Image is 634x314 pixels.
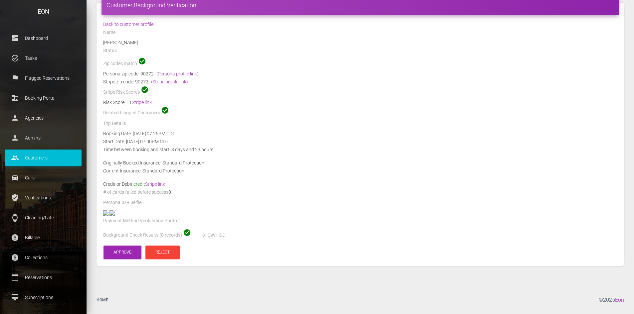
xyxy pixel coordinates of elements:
[10,33,77,43] p: Dashboard
[103,98,617,106] div: Risk Score: 11
[103,189,168,196] label: # of cards failed before success
[103,89,140,96] label: Stripe Risk Scores
[103,60,137,67] label: Zip codes match
[103,218,177,224] label: Payment Method Verification Photo
[98,180,622,188] div: Credit or Debit:
[5,110,82,126] a: person Agencies
[192,229,235,242] button: Show/Hide
[615,297,624,303] a: Eon
[5,150,82,166] a: people Customers
[5,229,82,246] a: paid Billable
[599,291,629,309] div: © 2025
[92,291,113,309] a: Home
[10,253,77,262] p: Collections
[103,199,141,206] label: Persona ID + Selfie
[151,79,188,84] a: (Stripe profile link)
[109,210,115,216] img: c50dd2-legacy-shared-us-central1%2Fselfiefile%2Fimage%2F973899410%2Fshrine_processed%2Fedc209b92b...
[10,193,77,203] p: Verifications
[145,181,165,187] a: Stripe link
[103,22,153,27] a: Back to customer profile
[10,73,77,83] p: Flagged Reservations
[138,57,146,65] span: check_circle
[10,133,77,143] p: Admins
[98,167,622,175] div: Current Insurance: Standard Protection
[98,138,622,146] div: Start Date: [DATE] 07:00PM CDT
[104,246,141,259] button: Approve
[98,39,622,47] div: [PERSON_NAME]
[103,232,182,239] label: Background Check Results (0 records)
[10,173,77,183] p: Cars
[156,71,199,76] a: (Persona profile link)
[10,93,77,103] p: Booking Portal
[103,210,108,216] img: Chris%27+CDL+front.jpg
[10,292,77,302] p: Subscriptions
[5,90,82,106] a: corporate_fare Booking Portal
[10,153,77,163] p: Customers
[141,86,149,94] span: check_circle
[183,229,191,237] span: check_circle
[5,289,82,306] a: card_membership Subscriptions
[5,209,82,226] a: watch Cleaning/Late
[5,30,82,47] a: dashboard Dashboard
[106,1,614,9] h4: Customer Background Verification
[5,130,82,146] a: person Admins
[5,169,82,186] a: drive_eta Cars
[103,29,115,36] label: Name
[133,181,165,187] span: credit
[161,106,169,114] span: check_circle
[103,120,126,127] label: Trip Details
[10,113,77,123] p: Agencies
[103,110,160,116] label: Related Flagged Customers
[5,269,82,286] a: calendar_today Reservations
[98,146,622,154] div: Time between booking and start: 3 days and 23 hours
[98,159,622,167] div: Originally Booked Insurance: Standard Protection
[5,249,82,266] a: paid Collections
[98,130,622,138] div: Booking Date: [DATE] 07:26PM CDT
[10,233,77,243] p: Billable
[98,188,622,198] div: 0
[10,272,77,282] p: Reservations
[5,50,82,66] a: task_alt Tasks
[103,70,617,78] div: Persona zip code: 90272
[132,100,152,105] a: Stripe link
[10,53,77,63] p: Tasks
[5,70,82,86] a: flag Flagged Reservations
[103,78,617,86] div: Stripe zip code: 90272
[5,189,82,206] a: verified_user Verifications
[145,246,180,259] button: Reject
[103,48,117,54] label: Status
[10,213,77,223] p: Cleaning/Late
